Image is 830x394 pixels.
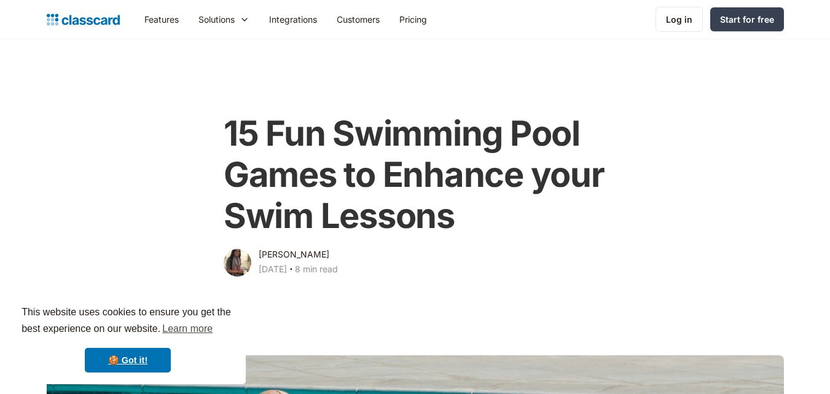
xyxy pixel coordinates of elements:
[295,262,338,277] div: 8 min read
[85,348,171,372] a: dismiss cookie message
[224,113,606,237] h1: 15 Fun Swimming Pool Games to Enhance your Swim Lessons
[189,6,259,33] div: Solutions
[47,11,120,28] a: home
[390,6,437,33] a: Pricing
[22,305,234,338] span: This website uses cookies to ensure you get the best experience on our website.
[327,6,390,33] a: Customers
[259,247,329,262] div: [PERSON_NAME]
[710,7,784,31] a: Start for free
[10,293,246,384] div: cookieconsent
[287,262,295,279] div: ‧
[135,6,189,33] a: Features
[198,13,235,26] div: Solutions
[656,7,703,32] a: Log in
[160,320,214,338] a: learn more about cookies
[666,13,692,26] div: Log in
[259,6,327,33] a: Integrations
[259,262,287,277] div: [DATE]
[720,13,774,26] div: Start for free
